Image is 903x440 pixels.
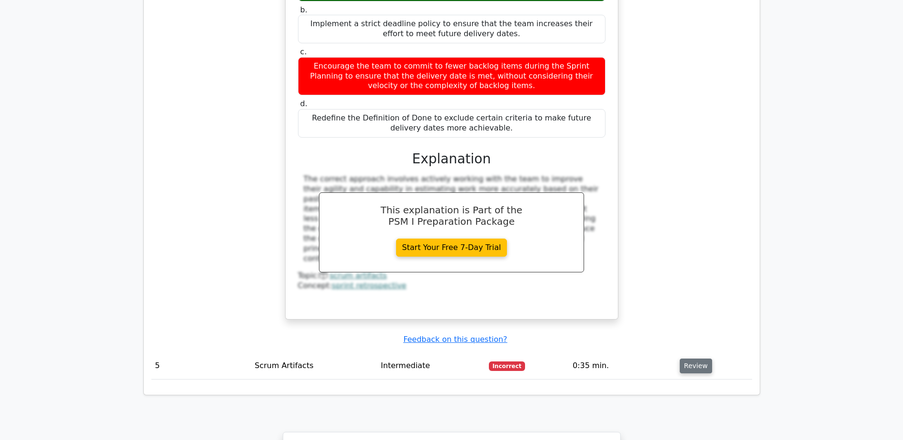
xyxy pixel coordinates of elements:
div: Redefine the Definition of Done to exclude certain criteria to make future delivery dates more ac... [298,109,605,138]
h3: Explanation [304,151,600,167]
div: Implement a strict deadline policy to ensure that the team increases their effort to meet future ... [298,15,605,43]
td: 5 [151,352,251,380]
a: scrum artifacts [329,271,387,280]
span: Incorrect [489,361,526,371]
span: b. [300,5,308,14]
a: Start Your Free 7-Day Trial [396,239,507,257]
div: Encourage the team to commit to fewer backlog items during the Sprint Planning to ensure that the... [298,57,605,95]
div: Concept: [298,281,605,291]
div: The correct approach involves actively working with the team to improve their agility and capabil... [304,174,600,263]
a: sprint retrospective [332,281,407,290]
td: Intermediate [377,352,485,380]
td: Scrum Artifacts [251,352,377,380]
span: c. [300,47,307,56]
td: 0:35 min. [569,352,676,380]
button: Review [680,359,712,373]
div: Topic: [298,271,605,281]
span: d. [300,99,308,108]
a: Feedback on this question? [403,335,507,344]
